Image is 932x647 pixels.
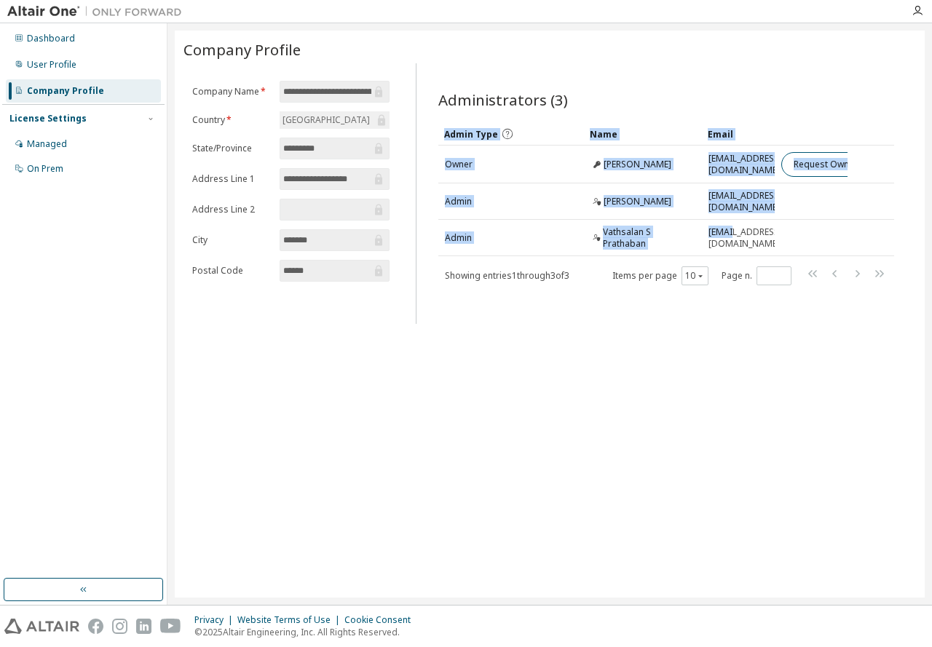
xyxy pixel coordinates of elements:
label: Address Line 2 [192,204,271,215]
span: [EMAIL_ADDRESS][DOMAIN_NAME] [708,190,782,213]
div: License Settings [9,113,87,124]
img: instagram.svg [112,619,127,634]
label: Country [192,114,271,126]
div: Managed [27,138,67,150]
span: Vathsalan S Prathaban [603,226,695,250]
div: User Profile [27,59,76,71]
div: Email [708,122,769,146]
span: Admin [445,196,472,207]
span: [EMAIL_ADDRESS][DOMAIN_NAME] [708,226,782,250]
label: Company Name [192,86,271,98]
span: [PERSON_NAME] [604,196,671,207]
img: Altair One [7,4,189,19]
div: [GEOGRAPHIC_DATA] [280,112,372,128]
div: Privacy [194,614,237,626]
div: Dashboard [27,33,75,44]
span: Owner [445,159,473,170]
span: [PERSON_NAME] [604,159,671,170]
button: Request Owner Change [781,152,904,177]
div: Website Terms of Use [237,614,344,626]
span: Company Profile [183,39,301,60]
div: On Prem [27,163,63,175]
div: Cookie Consent [344,614,419,626]
img: facebook.svg [88,619,103,634]
div: [GEOGRAPHIC_DATA] [280,111,389,129]
button: 10 [685,270,705,282]
img: youtube.svg [160,619,181,634]
span: Administrators (3) [438,90,568,110]
label: Postal Code [192,265,271,277]
p: © 2025 Altair Engineering, Inc. All Rights Reserved. [194,626,419,638]
label: City [192,234,271,246]
div: Name [590,122,697,146]
span: Showing entries 1 through 3 of 3 [445,269,569,282]
img: altair_logo.svg [4,619,79,634]
span: Admin [445,232,472,244]
label: State/Province [192,143,271,154]
label: Address Line 1 [192,173,271,185]
span: Items per page [612,266,708,285]
span: Admin Type [444,128,498,140]
img: linkedin.svg [136,619,151,634]
span: Page n. [722,266,791,285]
span: [EMAIL_ADDRESS][DOMAIN_NAME] [708,153,782,176]
div: Company Profile [27,85,104,97]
